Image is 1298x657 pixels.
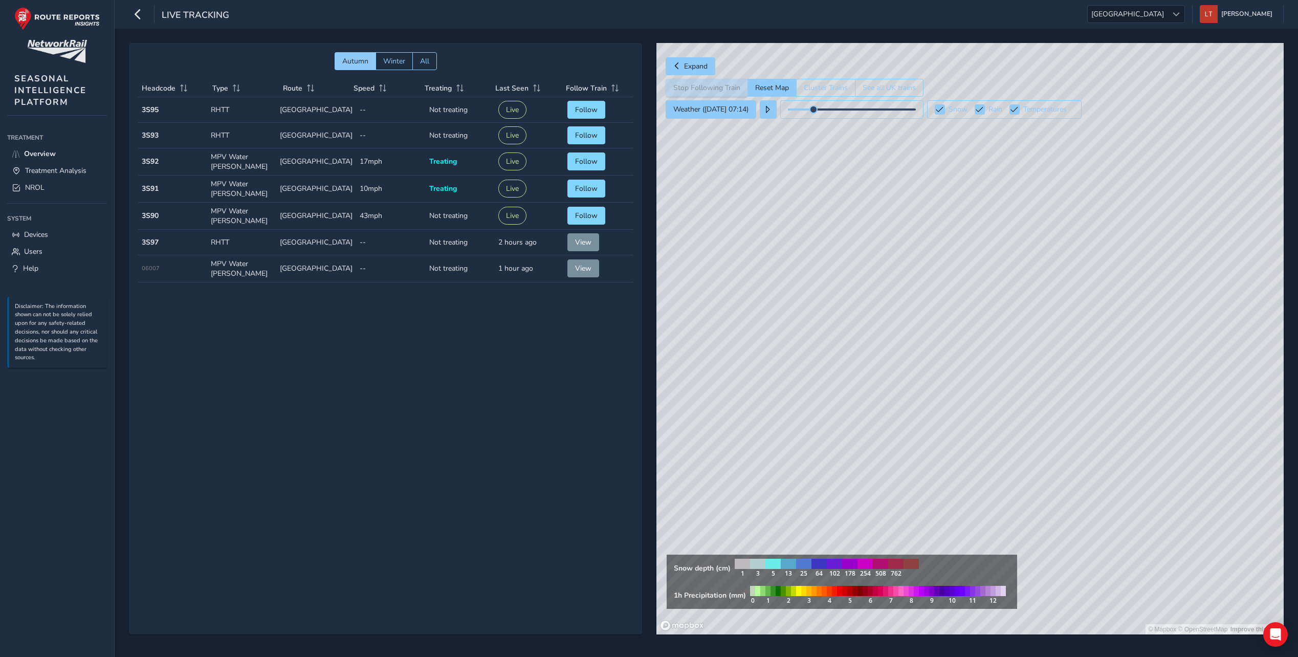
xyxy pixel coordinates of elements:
button: Follow [567,152,605,170]
a: Overview [7,145,107,162]
strong: 3S97 [142,237,159,247]
td: [GEOGRAPHIC_DATA] [276,203,356,230]
span: Type [212,83,228,93]
p: Disclaimer: The information shown can not be solely relied upon for any safety-related decisions,... [15,302,102,363]
span: Treating [425,83,452,93]
td: RHTT [207,123,276,148]
td: 1 hour ago [495,255,564,282]
button: [PERSON_NAME] [1200,5,1276,23]
button: Follow [567,101,605,119]
strong: Snow depth (cm) [674,563,731,573]
button: Weather ([DATE] 07:14) [666,100,756,119]
button: Cluster Trains [796,79,855,97]
span: View [575,237,591,247]
td: Not treating [426,123,495,148]
a: Devices [7,226,107,243]
strong: 3S91 [142,184,159,193]
button: Snow Rain Temperatures [927,100,1082,119]
span: Route [283,83,302,93]
span: Follow [575,130,598,140]
span: NROL [25,183,45,192]
button: View [567,233,599,251]
label: Rain [988,106,1002,113]
span: Winter [383,56,405,66]
img: snow legend [731,555,923,582]
td: [GEOGRAPHIC_DATA] [276,230,356,255]
td: [GEOGRAPHIC_DATA] [276,255,356,282]
td: MPV Water [PERSON_NAME] [207,255,276,282]
span: Help [23,264,38,273]
td: [GEOGRAPHIC_DATA] [276,97,356,123]
img: diamond-layout [1200,5,1218,23]
span: Follow Train [566,83,607,93]
td: Not treating [426,97,495,123]
td: MPV Water [PERSON_NAME] [207,203,276,230]
td: 10mph [356,176,425,203]
span: 06007 [142,265,160,272]
span: Treating [429,184,457,193]
strong: 3S92 [142,157,159,166]
label: Snow [949,106,967,113]
span: View [575,264,591,273]
td: 17mph [356,148,425,176]
span: Overview [24,149,56,159]
td: -- [356,123,425,148]
button: See all UK trains [855,79,923,97]
td: -- [356,255,425,282]
button: Live [498,101,526,119]
td: [GEOGRAPHIC_DATA] [276,148,356,176]
a: Help [7,260,107,277]
div: Open Intercom Messenger [1263,622,1288,647]
td: Not treating [426,230,495,255]
td: RHTT [207,230,276,255]
span: Headcode [142,83,175,93]
a: NROL [7,179,107,196]
td: MPV Water [PERSON_NAME] [207,176,276,203]
label: Temperatures [1023,106,1067,113]
td: MPV Water [PERSON_NAME] [207,148,276,176]
button: Autumn [335,52,376,70]
td: -- [356,97,425,123]
span: Follow [575,211,598,221]
td: RHTT [207,97,276,123]
strong: 3S95 [142,105,159,115]
span: Treating [429,157,457,166]
span: Speed [354,83,375,93]
span: Autumn [342,56,368,66]
button: Follow [567,126,605,144]
strong: 3S93 [142,130,159,140]
span: Expand [684,61,708,71]
a: Treatment Analysis [7,162,107,179]
td: [GEOGRAPHIC_DATA] [276,123,356,148]
span: [PERSON_NAME] [1221,5,1272,23]
td: 2 hours ago [495,230,564,255]
td: 43mph [356,203,425,230]
button: Follow [567,180,605,198]
td: -- [356,230,425,255]
button: Live [498,207,526,225]
div: Treatment [7,130,107,145]
strong: 3S90 [142,211,159,221]
button: Winter [376,52,412,70]
img: rain legend [746,582,1010,609]
div: System [7,211,107,226]
span: Follow [575,184,598,193]
button: All [412,52,437,70]
span: SEASONAL INTELLIGENCE PLATFORM [14,73,86,108]
img: rr logo [14,7,100,30]
span: Last Seen [495,83,529,93]
img: customer logo [27,40,87,63]
span: Follow [575,157,598,166]
button: Live [498,180,526,198]
span: Treatment Analysis [25,166,86,176]
span: All [420,56,429,66]
span: Live Tracking [162,9,229,23]
span: [GEOGRAPHIC_DATA] [1088,6,1168,23]
strong: 1h Precipitation (mm) [674,590,746,600]
span: Devices [24,230,48,239]
td: [GEOGRAPHIC_DATA] [276,176,356,203]
td: Not treating [426,203,495,230]
span: Follow [575,105,598,115]
button: Live [498,126,526,144]
button: Follow [567,207,605,225]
